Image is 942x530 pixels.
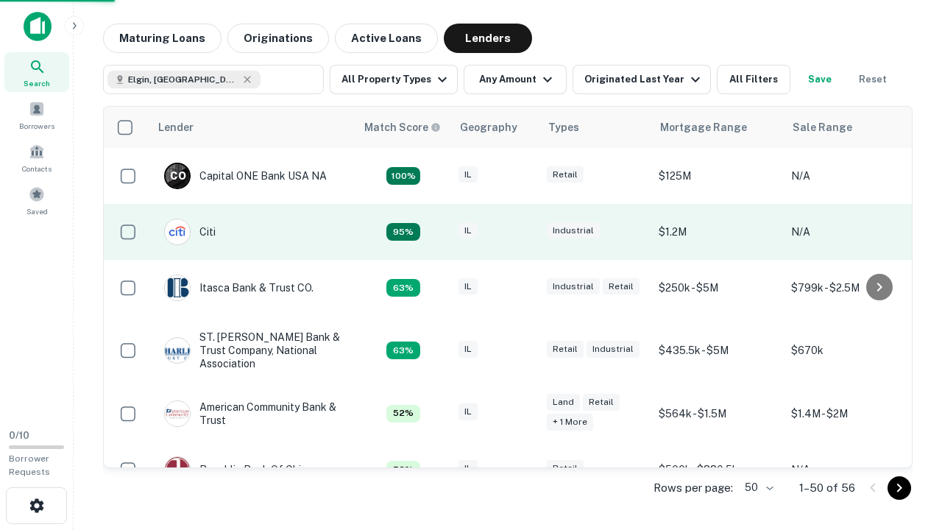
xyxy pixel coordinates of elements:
[739,477,776,498] div: 50
[547,278,600,295] div: Industrial
[227,24,329,53] button: Originations
[24,77,50,89] span: Search
[849,65,896,94] button: Reset
[24,12,52,41] img: capitalize-icon.png
[651,260,784,316] td: $250k - $5M
[165,219,190,244] img: picture
[386,461,420,478] div: Capitalize uses an advanced AI algorithm to match your search with the best lender. The match sco...
[164,275,314,301] div: Itasca Bank & Trust CO.
[651,107,784,148] th: Mortgage Range
[587,341,640,358] div: Industrial
[784,107,916,148] th: Sale Range
[9,430,29,441] span: 0 / 10
[464,65,567,94] button: Any Amount
[386,167,420,185] div: Capitalize uses an advanced AI algorithm to match your search with the best lender. The match sco...
[4,95,69,135] a: Borrowers
[103,24,222,53] button: Maturing Loans
[158,119,194,136] div: Lender
[164,400,341,427] div: American Community Bank & Trust
[651,148,784,204] td: $125M
[386,223,420,241] div: Capitalize uses an advanced AI algorithm to match your search with the best lender. The match sco...
[164,331,341,371] div: ST. [PERSON_NAME] Bank & Trust Company, National Association
[603,278,640,295] div: Retail
[548,119,579,136] div: Types
[796,65,843,94] button: Save your search to get updates of matches that match your search criteria.
[458,403,478,420] div: IL
[335,24,438,53] button: Active Loans
[793,119,852,136] div: Sale Range
[386,405,420,423] div: Capitalize uses an advanced AI algorithm to match your search with the best lender. The match sco...
[355,107,451,148] th: Capitalize uses an advanced AI algorithm to match your search with the best lender. The match sco...
[164,219,216,245] div: Citi
[717,65,790,94] button: All Filters
[784,442,916,498] td: N/A
[547,394,580,411] div: Land
[444,24,532,53] button: Lenders
[330,65,458,94] button: All Property Types
[165,457,190,482] img: picture
[364,119,441,135] div: Capitalize uses an advanced AI algorithm to match your search with the best lender. The match sco...
[651,204,784,260] td: $1.2M
[149,107,355,148] th: Lender
[584,71,704,88] div: Originated Last Year
[651,442,784,498] td: $500k - $880.5k
[799,479,855,497] p: 1–50 of 56
[458,460,478,477] div: IL
[784,148,916,204] td: N/A
[165,275,190,300] img: picture
[573,65,711,94] button: Originated Last Year
[4,138,69,177] a: Contacts
[539,107,651,148] th: Types
[9,453,50,477] span: Borrower Requests
[651,316,784,386] td: $435.5k - $5M
[784,386,916,442] td: $1.4M - $2M
[784,204,916,260] td: N/A
[164,456,325,483] div: Republic Bank Of Chicago
[651,386,784,442] td: $564k - $1.5M
[660,119,747,136] div: Mortgage Range
[547,341,584,358] div: Retail
[547,222,600,239] div: Industrial
[164,163,327,189] div: Capital ONE Bank USA NA
[458,222,478,239] div: IL
[868,412,942,483] iframe: Chat Widget
[165,401,190,426] img: picture
[583,394,620,411] div: Retail
[4,52,69,92] a: Search
[458,166,478,183] div: IL
[26,205,48,217] span: Saved
[386,342,420,359] div: Capitalize uses an advanced AI algorithm to match your search with the best lender. The match sco...
[19,120,54,132] span: Borrowers
[784,316,916,386] td: $670k
[22,163,52,174] span: Contacts
[4,180,69,220] a: Saved
[784,260,916,316] td: $799k - $2.5M
[654,479,733,497] p: Rows per page:
[458,278,478,295] div: IL
[547,460,584,477] div: Retail
[165,338,190,363] img: picture
[888,476,911,500] button: Go to next page
[170,169,185,184] p: C O
[128,73,238,86] span: Elgin, [GEOGRAPHIC_DATA], [GEOGRAPHIC_DATA]
[547,166,584,183] div: Retail
[460,119,517,136] div: Geography
[547,414,593,431] div: + 1 more
[364,119,438,135] h6: Match Score
[451,107,539,148] th: Geography
[458,341,478,358] div: IL
[386,279,420,297] div: Capitalize uses an advanced AI algorithm to match your search with the best lender. The match sco...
